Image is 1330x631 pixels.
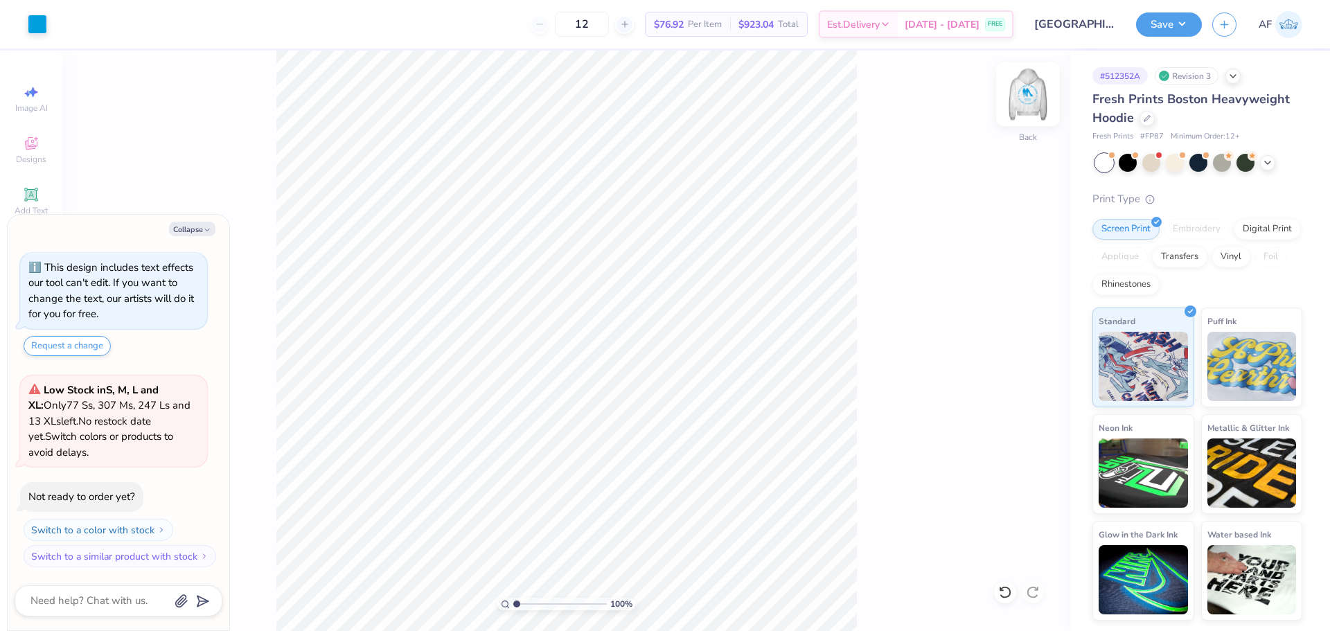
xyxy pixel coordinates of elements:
[1207,438,1297,508] img: Metallic & Glitter Ink
[1254,247,1287,267] div: Foil
[28,260,194,321] div: This design includes text effects our tool can't edit. If you want to change the text, our artist...
[1207,527,1271,542] span: Water based Ink
[24,519,173,541] button: Switch to a color with stock
[988,19,1002,29] span: FREE
[1092,131,1133,143] span: Fresh Prints
[24,545,216,567] button: Switch to a similar product with stock
[1212,247,1250,267] div: Vinyl
[1000,66,1056,122] img: Back
[1207,332,1297,401] img: Puff Ink
[654,17,684,32] span: $76.92
[169,222,215,236] button: Collapse
[28,383,159,413] strong: Low Stock in S, M, L and XL :
[1164,219,1230,240] div: Embroidery
[778,17,799,32] span: Total
[1275,11,1302,38] img: Ana Francesca Bustamante
[1092,247,1148,267] div: Applique
[1099,420,1133,435] span: Neon Ink
[1207,545,1297,614] img: Water based Ink
[1099,314,1135,328] span: Standard
[1136,12,1202,37] button: Save
[1152,247,1207,267] div: Transfers
[555,12,609,37] input: – –
[15,205,48,216] span: Add Text
[610,598,632,610] span: 100 %
[24,336,111,356] button: Request a change
[157,526,166,534] img: Switch to a color with stock
[1024,10,1126,38] input: Untitled Design
[1092,67,1148,85] div: # 512352A
[1259,11,1302,38] a: AF
[15,103,48,114] span: Image AI
[1092,91,1290,126] span: Fresh Prints Boston Heavyweight Hoodie
[28,490,135,504] div: Not ready to order yet?
[1099,332,1188,401] img: Standard
[1171,131,1240,143] span: Minimum Order: 12 +
[1019,131,1037,143] div: Back
[28,414,151,444] span: No restock date yet.
[1099,527,1178,542] span: Glow in the Dark Ink
[827,17,880,32] span: Est. Delivery
[16,154,46,165] span: Designs
[1155,67,1218,85] div: Revision 3
[688,17,722,32] span: Per Item
[1092,274,1160,295] div: Rhinestones
[1099,438,1188,508] img: Neon Ink
[1099,545,1188,614] img: Glow in the Dark Ink
[905,17,979,32] span: [DATE] - [DATE]
[1234,219,1301,240] div: Digital Print
[1092,191,1302,207] div: Print Type
[28,383,190,459] span: Only 77 Ss, 307 Ms, 247 Ls and 13 XLs left. Switch colors or products to avoid delays.
[1207,314,1236,328] span: Puff Ink
[738,17,774,32] span: $923.04
[200,552,209,560] img: Switch to a similar product with stock
[1207,420,1289,435] span: Metallic & Glitter Ink
[1259,17,1272,33] span: AF
[1092,219,1160,240] div: Screen Print
[1140,131,1164,143] span: # FP87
